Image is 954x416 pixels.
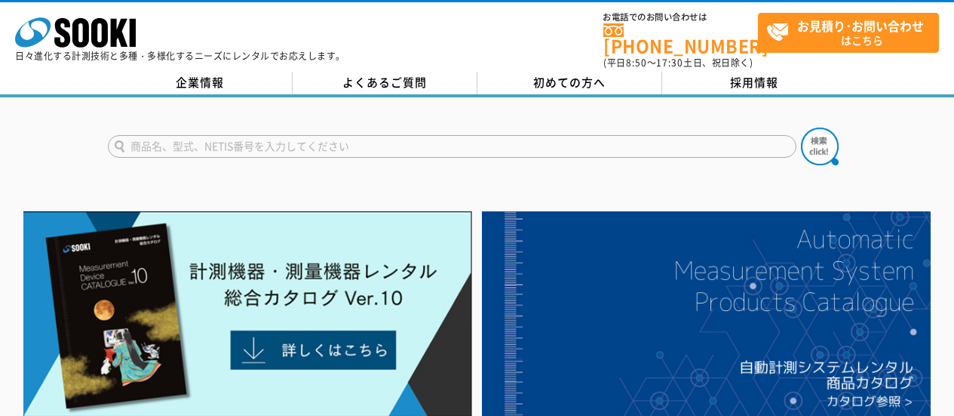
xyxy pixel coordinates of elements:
[108,72,293,94] a: 企業情報
[477,72,662,94] a: 初めての方へ
[603,23,758,54] a: [PHONE_NUMBER]
[626,56,647,69] span: 8:50
[662,72,847,94] a: 採用情報
[293,72,477,94] a: よくあるご質問
[108,135,796,158] input: 商品名、型式、NETIS番号を入力してください
[603,13,758,22] span: お電話でのお問い合わせは
[533,74,606,91] span: 初めての方へ
[797,17,924,35] strong: お見積り･お問い合わせ
[656,56,683,69] span: 17:30
[758,13,939,53] a: お見積り･お問い合わせはこちら
[801,128,839,165] img: btn_search.png
[603,56,753,69] span: (平日 ～ 土日、祝日除く)
[766,14,938,51] span: はこちら
[15,51,345,60] p: 日々進化する計測技術と多種・多様化するニーズにレンタルでお応えします。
